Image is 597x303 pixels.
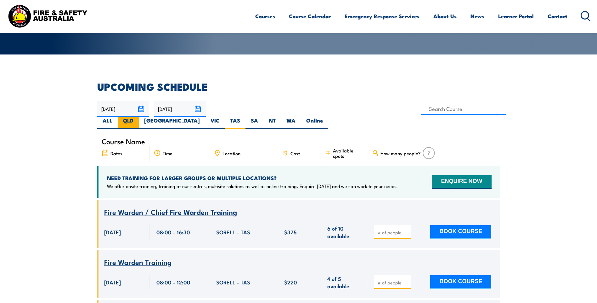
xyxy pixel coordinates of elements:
span: SORELL - TAS [216,228,250,236]
label: QLD [118,117,139,129]
span: $375 [284,228,297,236]
input: To date [154,101,206,117]
span: Cost [290,151,300,156]
span: Location [222,151,240,156]
input: From date [97,101,149,117]
span: 6 of 10 available [327,225,360,239]
label: NT [263,117,281,129]
span: [DATE] [104,278,121,286]
input: # of people [378,279,409,286]
span: Time [163,151,172,156]
a: Courses [255,8,275,25]
label: VIC [205,117,225,129]
span: SORELL - TAS [216,278,250,286]
label: [GEOGRAPHIC_DATA] [139,117,205,129]
span: $220 [284,278,297,286]
h2: UPCOMING SCHEDULE [97,82,500,91]
label: Online [301,117,328,129]
a: Contact [548,8,567,25]
a: About Us [433,8,457,25]
span: 4 of 5 available [327,275,360,290]
a: Course Calendar [289,8,331,25]
span: Fire Warden / Chief Fire Warden Training [104,206,237,217]
span: 08:00 - 12:00 [156,278,190,286]
p: We offer onsite training, training at our centres, multisite solutions as well as online training... [107,183,398,189]
span: 08:00 - 16:30 [156,228,190,236]
label: TAS [225,117,245,129]
button: BOOK COURSE [430,275,491,289]
span: [DATE] [104,228,121,236]
span: Fire Warden Training [104,256,172,267]
a: Emergency Response Services [345,8,420,25]
input: Search Course [421,103,506,115]
label: WA [281,117,301,129]
button: BOOK COURSE [430,225,491,239]
a: Learner Portal [498,8,534,25]
a: Fire Warden / Chief Fire Warden Training [104,208,237,216]
input: # of people [378,229,409,236]
button: ENQUIRE NOW [432,175,491,189]
span: Dates [110,151,122,156]
span: Course Name [102,139,145,144]
span: How many people? [380,151,421,156]
a: Fire Warden Training [104,258,172,266]
a: News [470,8,484,25]
label: SA [245,117,263,129]
h4: NEED TRAINING FOR LARGER GROUPS OR MULTIPLE LOCATIONS? [107,174,398,181]
label: ALL [97,117,118,129]
span: Available spots [333,148,363,158]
